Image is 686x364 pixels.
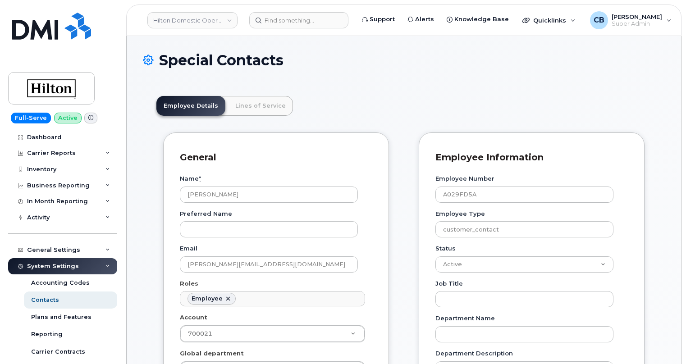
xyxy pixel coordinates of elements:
abbr: required [199,175,201,182]
a: Lines of Service [228,96,293,116]
span: 700021 [188,330,212,337]
label: Employee Number [435,174,494,183]
h1: Special Contacts [143,52,665,68]
label: Job Title [435,279,463,288]
label: Employee Type [435,209,485,218]
h3: General [180,151,366,164]
a: 700021 [180,326,365,342]
label: Roles [180,279,198,288]
div: Employee [192,295,223,302]
label: Global department [180,349,244,358]
label: Status [435,244,456,253]
label: Department Description [435,349,513,358]
a: Employee Details [156,96,225,116]
label: Name [180,174,201,183]
label: Email [180,244,197,253]
label: Department Name [435,314,495,323]
label: Preferred Name [180,209,232,218]
h3: Employee Information [435,151,621,164]
label: Account [180,313,207,322]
